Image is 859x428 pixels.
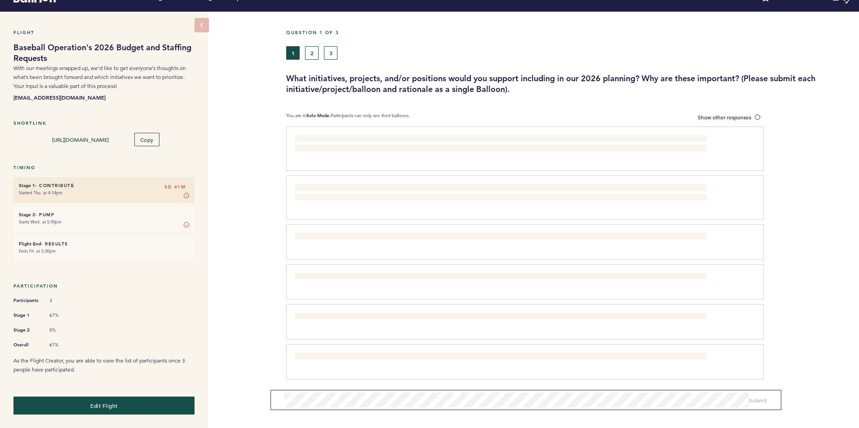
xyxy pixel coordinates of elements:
h5: Timing [13,165,195,170]
small: Stage 2 [19,212,35,218]
time: Starts Wed. at 5:00pm [19,219,62,225]
h5: Participation [13,283,195,289]
h6: - Results [19,241,189,247]
span: BlastMotion - Seems like our goals from last year were successful and buy-in has increased. [295,234,514,241]
button: 1 [286,46,300,60]
h6: - Pump [19,212,189,218]
span: 67% [49,312,76,319]
h1: Baseball Operation's 2026 Budget and Staffing Requests [13,42,195,64]
h3: What initiatives, projects, and/or positions would you support including in our 2026 planning? Wh... [286,73,852,95]
span: 1080 Sprint Devices - Seems like there are meaningful benefits from upgrading this equipment. [295,274,525,281]
span: Rehab Bullpen Catcher/Coach - Optimize current staff to prioritize their role/responsibilities an... [295,136,704,152]
span: 5D 41M [164,183,186,192]
h5: Shortlink [13,120,195,126]
span: 0% [49,327,76,333]
span: Submit [749,397,767,404]
b: Solo Mode. [306,113,331,118]
span: Finding a role for [PERSON_NAME], whether in ML Ops or elsewhere. He's been excellent and think i... [295,185,689,201]
button: 2 [305,46,319,60]
span: AlterG Treadmills - These are frequently used and if our current ones are in poor shape, I'd supp... [295,314,559,321]
time: Ends Fri. at 5:00pm [19,248,56,254]
span: Stage 1 [13,311,40,320]
button: 3 [324,46,337,60]
button: Submit [749,396,767,405]
small: Stage 1 [19,183,35,188]
span: Edit Flight [90,402,118,409]
span: With our meetings wrapped up, we’d like to get everyone’s thoughts on what’s been brought forward... [13,65,186,89]
span: 3 [49,297,76,304]
span: Copy [140,136,154,143]
span: Overall [13,341,40,349]
small: Flight End [19,241,41,247]
span: Stage 2 [13,326,40,335]
h5: Flight [13,30,195,35]
button: Edit Flight [13,397,195,415]
p: You are in Participants can only see their balloons. [286,113,410,122]
b: [EMAIL_ADDRESS][DOMAIN_NAME] [13,93,195,102]
span: 67% [49,342,76,348]
span: Show other responses [698,114,751,121]
h6: - Contribute [19,183,189,188]
h5: Question 1 of 3 [286,30,852,35]
button: Copy [134,133,159,146]
p: As the Flight Creator, you are able to view the list of participants once 3 people have participa... [13,356,195,374]
time: Started Thu. at 4:14pm [19,190,62,196]
span: Participants [13,296,40,305]
span: Digital Draft Board. Can be leveraged across multiple player acquisition markets and improve deci... [295,354,631,361]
